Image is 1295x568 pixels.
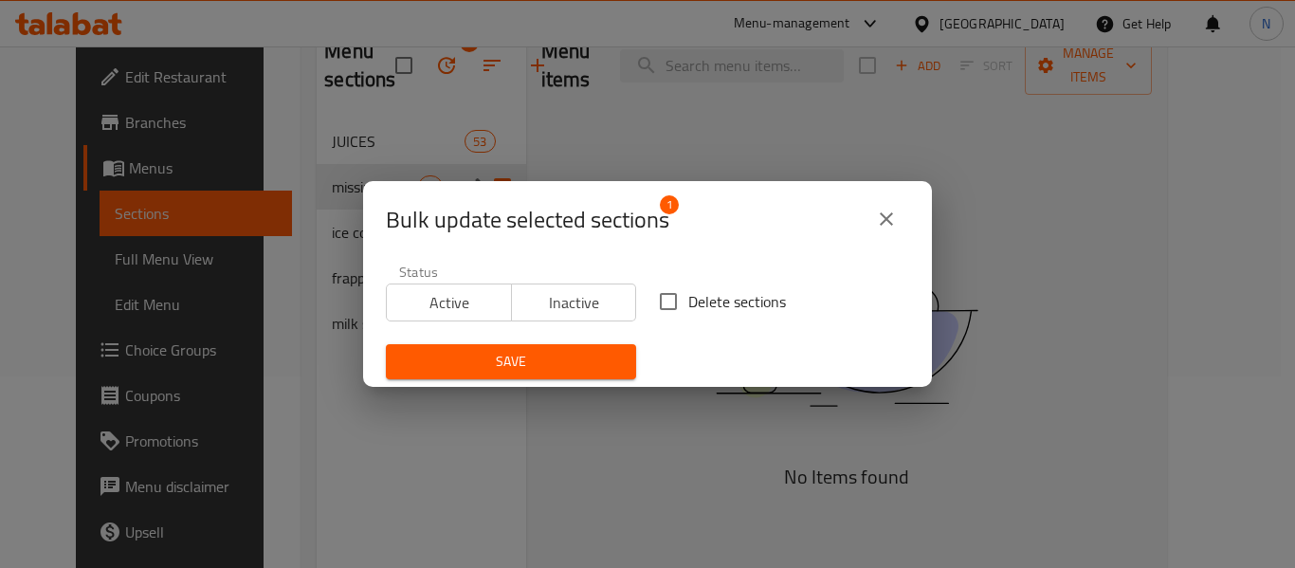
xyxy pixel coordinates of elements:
span: 1 [660,195,679,214]
span: Inactive [520,289,629,317]
button: Active [386,284,512,321]
button: Save [386,344,636,379]
span: Selected section count [386,205,669,235]
span: Delete sections [688,290,786,313]
span: Save [401,350,621,374]
button: close [864,196,909,242]
button: Inactive [511,284,637,321]
span: Active [394,289,504,317]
